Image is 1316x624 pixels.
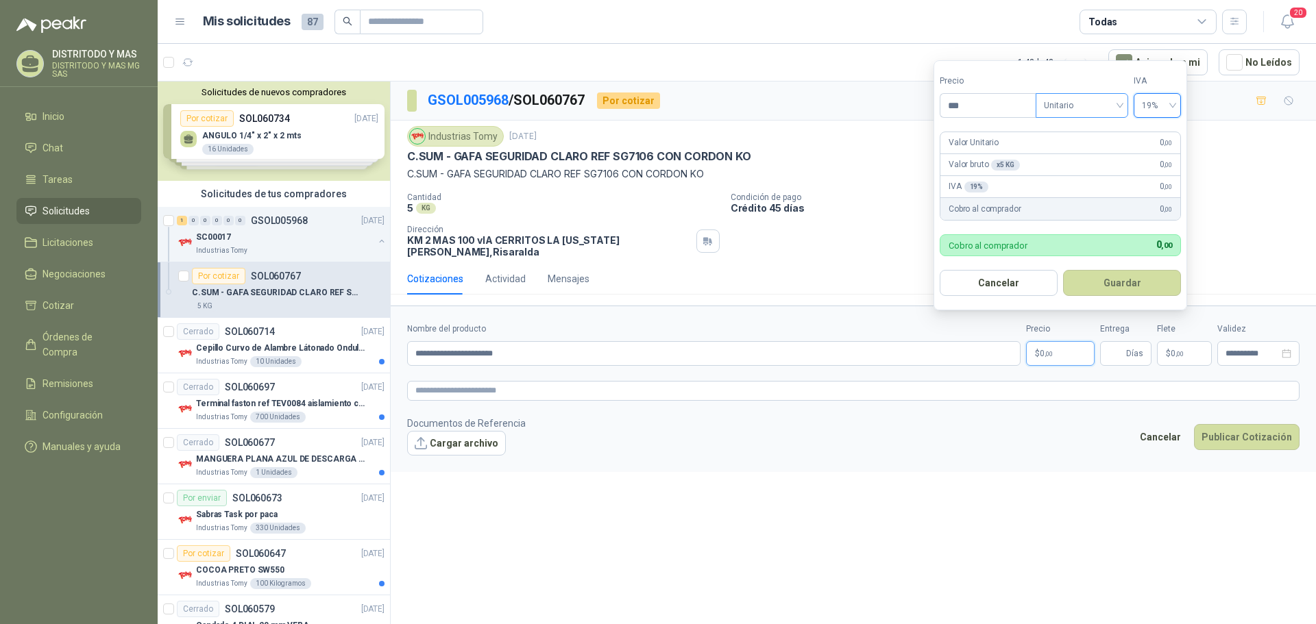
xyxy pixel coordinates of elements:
p: [DATE] [361,325,385,338]
div: Por enviar [177,490,227,506]
p: Cantidad [407,192,720,202]
div: Cerrado [177,323,219,340]
p: [DATE] [361,492,385,505]
img: Company Logo [177,512,193,528]
a: Por enviarSOL060673[DATE] Company LogoSabras Task por pacaIndustrias Tomy330 Unidades [158,484,390,540]
span: ,00 [1164,139,1172,147]
span: Inicio [42,109,64,124]
p: Documentos de Referencia [407,416,526,431]
span: Solicitudes [42,203,90,219]
span: Configuración [42,408,103,423]
div: 19 % [964,182,989,192]
a: Manuales y ayuda [16,434,141,460]
span: Chat [42,140,63,155]
div: Cerrado [177,379,219,395]
button: Publicar Cotización [1194,424,1300,450]
p: [DATE] [361,436,385,449]
a: Por cotizarSOL060767C.SUM - GAFA SEGURIDAD CLARO REF SG7106 CON CORDON KO5 KG [158,262,390,318]
a: Remisiones [16,371,141,397]
a: Inicio [16,103,141,129]
p: SOL060767 [251,271,301,281]
a: CerradoSOL060697[DATE] Company LogoTerminal faston ref TEV0084 aislamiento completoIndustrias Tom... [158,373,390,429]
div: 0 [188,216,199,225]
span: 20 [1289,6,1308,19]
p: C.SUM - GAFA SEGURIDAD CLARO REF SG7106 CON CORDON KO [407,149,751,164]
label: Nombre del producto [407,323,1021,336]
img: Logo peakr [16,16,86,33]
span: Tareas [42,172,73,187]
div: 0 [212,216,222,225]
span: Unitario [1044,95,1120,116]
p: MANGUERA PLANA AZUL DE DESCARGA 60 PSI X 20 METROS CON UNION DE 6” MAS ABRAZADERAS METALICAS DE 6” [196,453,367,466]
button: Cancelar [940,270,1058,296]
a: Negociaciones [16,261,141,287]
span: 0 [1040,349,1053,358]
p: SOL060714 [225,327,275,336]
button: No Leídos [1219,49,1300,75]
p: SC00017 [196,231,231,244]
div: 5 KG [192,301,218,312]
p: Industrias Tomy [196,356,247,367]
a: Por cotizarSOL060647[DATE] Company LogoCOCOA PRETO SW550Industrias Tomy100 Kilogramos [158,540,390,595]
span: ,00 [1164,161,1172,169]
p: Cobro al comprador [949,203,1021,216]
div: Cotizaciones [407,271,463,286]
span: search [343,16,352,26]
a: Solicitudes [16,198,141,224]
div: 10 Unidades [250,356,302,367]
p: SOL060697 [225,382,275,392]
label: Flete [1157,323,1212,336]
p: SOL060647 [236,549,286,558]
span: 0 [1160,203,1172,216]
p: Industrias Tomy [196,578,247,589]
button: Guardar [1063,270,1181,296]
div: Industrias Tomy [407,126,504,147]
p: COCOA PRETO SW550 [196,564,284,577]
label: IVA [1134,75,1181,88]
span: 0 [1156,239,1172,250]
p: [DATE] [361,381,385,394]
button: Cargar archivo [407,431,506,455]
p: KM 2 MAS 100 vIA CERRITOS LA [US_STATE] [PERSON_NAME] , Risaralda [407,234,691,258]
p: [DATE] [361,214,385,227]
a: Cotizar [16,292,141,319]
div: 700 Unidades [250,412,306,423]
img: Company Logo [177,345,193,362]
div: Por cotizar [192,268,245,284]
span: $ [1166,349,1171,358]
label: Precio [940,75,1036,88]
div: KG [416,203,436,214]
div: 330 Unidades [250,523,306,534]
span: Negociaciones [42,266,106,282]
label: Validez [1217,323,1300,336]
div: Solicitudes de nuevos compradoresPor cotizarSOL060734[DATE] ANGULO 1/4" x 2" x 2 mts16 UnidadesPo... [158,82,390,181]
a: Configuración [16,402,141,428]
div: 100 Kilogramos [250,578,311,589]
div: Por cotizar [597,92,660,109]
a: 1 0 0 0 0 0 GSOL005968[DATE] Company LogoSC00017Industrias Tomy [177,212,387,256]
span: 87 [302,14,324,30]
p: Industrias Tomy [196,245,247,256]
div: Cerrado [177,601,219,617]
p: Terminal faston ref TEV0084 aislamiento completo [196,397,367,410]
img: Company Logo [177,234,193,251]
span: Manuales y ayuda [42,439,121,454]
p: 5 [407,202,413,214]
p: Crédito 45 días [731,202,1311,214]
img: Company Logo [410,129,425,144]
span: 0 [1171,349,1184,358]
p: DISTRITODO Y MAS MG SAS [52,62,141,78]
img: Company Logo [177,456,193,473]
div: 1 - 43 de 43 [1018,51,1097,73]
div: 0 [200,216,210,225]
span: Días [1126,342,1143,365]
span: 19% [1142,95,1173,116]
p: DISTRITODO Y MAS [52,49,141,59]
p: Cobro al comprador [949,241,1027,250]
p: Industrias Tomy [196,412,247,423]
p: Valor bruto [949,158,1020,171]
p: SOL060579 [225,604,275,614]
div: Todas [1088,14,1117,29]
a: CerradoSOL060714[DATE] Company LogoCepillo Curvo de Alambre Látonado Ondulado con Mango TruperInd... [158,318,390,373]
div: Por cotizar [177,545,230,562]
